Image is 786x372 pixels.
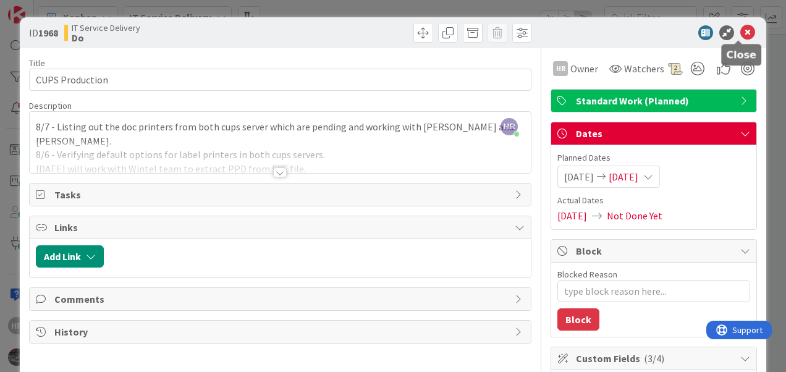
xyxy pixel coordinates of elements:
span: HR [501,118,518,135]
span: [DATE] [557,208,587,223]
label: Blocked Reason [557,269,617,280]
span: Standard Work (Planned) [576,93,734,108]
span: Custom Fields [576,351,734,366]
span: IT Service Delivery [72,23,140,33]
span: Not Done Yet [607,208,662,223]
input: type card name here... [29,69,531,91]
span: Watchers [624,61,664,76]
b: Do [72,33,140,43]
h5: Close [726,49,756,61]
span: ( 3/4 ) [644,352,664,365]
span: Actual Dates [557,194,750,207]
span: Block [576,243,734,258]
span: Support [26,2,56,17]
span: History [54,324,509,339]
span: [DATE] [609,169,638,184]
span: Tasks [54,187,509,202]
span: Planned Dates [557,151,750,164]
button: Add Link [36,245,104,268]
span: Comments [54,292,509,306]
span: [DATE] [564,169,594,184]
span: ID [29,25,58,40]
b: 1968 [38,27,58,39]
span: Dates [576,126,734,141]
p: 8/7 - Listing out the doc printers from both cups server which are pending and working with [PERS... [36,120,525,148]
span: Links [54,220,509,235]
div: HR [553,61,568,76]
button: Block [557,308,599,331]
label: Title [29,57,45,69]
span: Description [29,100,72,111]
span: Owner [570,61,598,76]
